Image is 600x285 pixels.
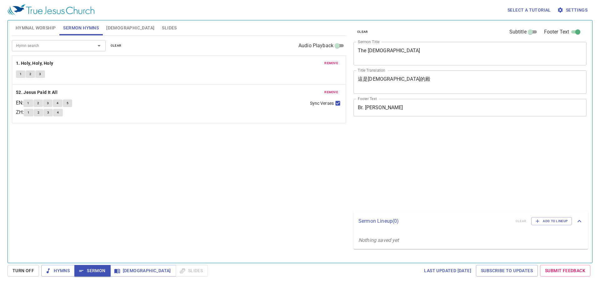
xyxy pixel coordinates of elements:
[57,110,59,115] span: 4
[358,76,582,88] textarea: 這是[DEMOGRAPHIC_DATA]的殿
[41,265,75,277] button: Hymns
[20,71,22,77] span: 1
[358,48,582,59] textarea: The [DEMOGRAPHIC_DATA]
[107,42,125,49] button: clear
[353,211,588,232] div: Sermon Lineup(0)clearAdd to Lineup
[67,100,68,106] span: 5
[321,59,342,67] button: remove
[63,24,99,32] span: Sermon Hymns
[509,28,527,36] span: Subtitle
[106,24,154,32] span: [DEMOGRAPHIC_DATA]
[7,4,94,16] img: True Jesus Church
[353,28,372,36] button: clear
[63,99,72,107] button: 5
[544,28,569,36] span: Footer Text
[115,267,171,275] span: [DEMOGRAPHIC_DATA]
[110,265,176,277] button: [DEMOGRAPHIC_DATA]
[95,41,103,50] button: Open
[29,71,31,77] span: 2
[24,109,33,116] button: 1
[298,42,333,49] span: Audio Playback
[357,29,368,35] span: clear
[531,217,572,225] button: Add to Lineup
[26,70,35,78] button: 2
[16,89,59,96] button: 52. Jesus Paid It All
[507,6,551,14] span: Select a tutorial
[476,265,538,277] a: Subscribe to Updates
[57,100,58,106] span: 4
[46,267,70,275] span: Hymns
[358,217,511,225] p: Sermon Lineup ( 0 )
[16,24,56,32] span: Hymnal Worship
[545,267,585,275] span: Submit Feedback
[27,110,29,115] span: 1
[37,100,39,106] span: 2
[16,70,25,78] button: 1
[7,265,39,277] button: Turn Off
[35,70,45,78] button: 3
[53,99,62,107] button: 4
[16,59,53,67] b: 1. Holy, Holy, Holy
[321,89,342,96] button: remove
[37,110,39,115] span: 2
[43,99,52,107] button: 3
[47,100,49,106] span: 3
[351,123,541,208] iframe: from-child
[43,109,53,116] button: 3
[39,71,41,77] span: 3
[505,4,553,16] button: Select a tutorial
[481,267,533,275] span: Subscribe to Updates
[16,99,23,107] p: EN :
[34,109,43,116] button: 2
[310,100,334,107] span: Sync Verses
[79,267,105,275] span: Sermon
[111,43,122,48] span: clear
[23,99,33,107] button: 1
[53,109,62,116] button: 4
[535,218,568,224] span: Add to Lineup
[556,4,590,16] button: Settings
[324,60,338,66] span: remove
[162,24,177,32] span: Slides
[74,265,110,277] button: Sermon
[558,6,587,14] span: Settings
[12,267,34,275] span: Turn Off
[47,110,49,115] span: 3
[16,59,54,67] button: 1. Holy, Holy, Holy
[27,100,29,106] span: 1
[16,89,57,96] b: 52. Jesus Paid It All
[540,265,590,277] a: Submit Feedback
[424,267,471,275] span: Last updated [DATE]
[324,89,338,95] span: remove
[16,109,24,116] p: ZH :
[33,99,43,107] button: 2
[422,265,474,277] a: Last updated [DATE]
[358,237,399,243] i: Nothing saved yet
